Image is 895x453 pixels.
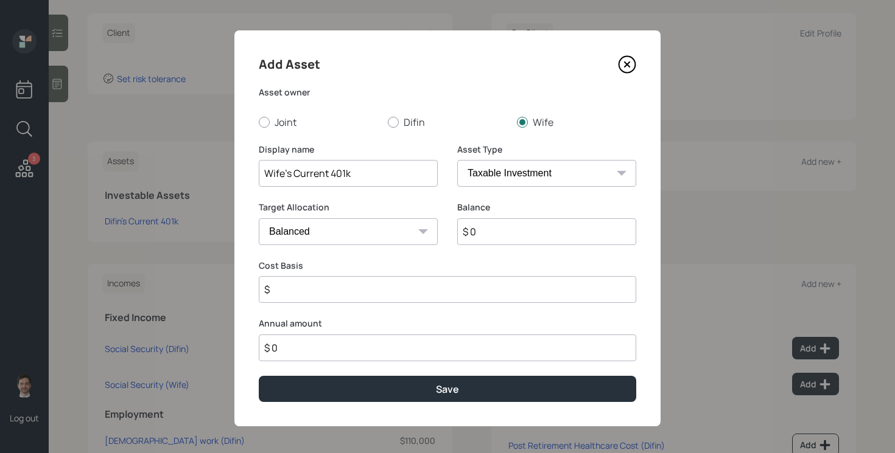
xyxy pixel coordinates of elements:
[259,55,320,74] h4: Add Asset
[259,376,636,402] button: Save
[259,86,636,99] label: Asset owner
[517,116,636,129] label: Wife
[457,144,636,156] label: Asset Type
[259,201,438,213] label: Target Allocation
[259,260,636,272] label: Cost Basis
[388,116,507,129] label: Difin
[259,116,378,129] label: Joint
[457,201,636,213] label: Balance
[259,317,636,330] label: Annual amount
[436,382,459,396] div: Save
[259,144,438,156] label: Display name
